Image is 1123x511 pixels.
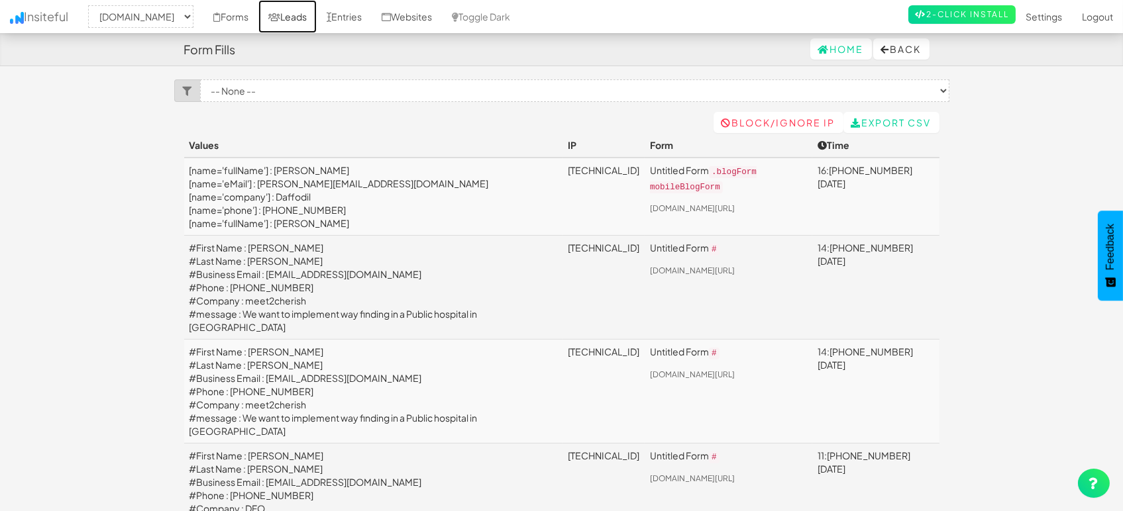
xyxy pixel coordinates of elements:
[562,133,645,158] th: IP
[650,166,757,193] code: .blogForm mobileBlogForm
[1098,210,1123,301] button: Feedback - Show survey
[1104,224,1116,270] span: Feedback
[873,38,930,60] button: Back
[568,242,639,254] a: [TECHNICAL_ID]
[650,345,807,360] p: Untitled Form
[812,133,939,158] th: Time
[810,38,872,60] a: Home
[184,236,562,340] td: #First Name : [PERSON_NAME] #Last Name : [PERSON_NAME] #Business Email : [EMAIL_ADDRESS][DOMAIN_N...
[184,43,236,56] h4: Form Fills
[650,449,807,464] p: Untitled Form
[812,340,939,443] td: 14:[PHONE_NUMBER][DATE]
[812,158,939,236] td: 16:[PHONE_NUMBER][DATE]
[645,133,812,158] th: Form
[568,449,639,461] a: [TECHNICAL_ID]
[650,241,807,256] p: Untitled Form
[568,164,639,176] a: [TECHNICAL_ID]
[650,203,735,213] a: [DOMAIN_NAME][URL]
[184,340,562,443] td: #First Name : [PERSON_NAME] #Last Name : [PERSON_NAME] #Business Email : [EMAIL_ADDRESS][DOMAIN_N...
[812,236,939,340] td: 14:[PHONE_NUMBER][DATE]
[10,12,24,24] img: icon.png
[650,473,735,483] a: [DOMAIN_NAME][URL]
[650,163,807,194] p: Untitled Form
[709,244,720,255] code: #
[184,158,562,236] td: [name='fullName'] : [PERSON_NAME] [name='eMail'] : [PERSON_NAME][EMAIL_ADDRESS][DOMAIN_NAME] [nam...
[908,5,1016,24] a: 2-Click Install
[843,112,939,133] a: Export CSV
[650,369,735,379] a: [DOMAIN_NAME][URL]
[568,346,639,357] a: [TECHNICAL_ID]
[650,265,735,275] a: [DOMAIN_NAME][URL]
[709,348,720,359] code: #
[184,133,562,158] th: Values
[714,112,843,133] a: Block/Ignore IP
[709,451,720,463] code: #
